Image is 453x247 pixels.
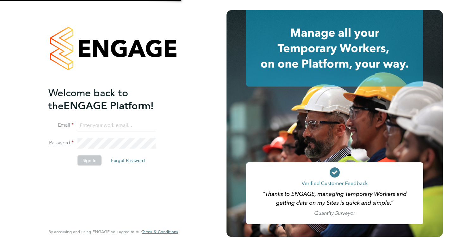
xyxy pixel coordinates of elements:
[48,229,178,234] span: By accessing and using ENGAGE you agree to our
[142,229,178,234] span: Terms & Conditions
[48,87,128,112] span: Welcome back to the
[48,122,74,129] label: Email
[106,155,150,166] button: Forgot Password
[78,155,102,166] button: Sign In
[48,87,172,112] h2: ENGAGE Platform!
[142,229,178,234] a: Terms & Conditions
[48,140,74,146] label: Password
[78,120,156,131] input: Enter your work email...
